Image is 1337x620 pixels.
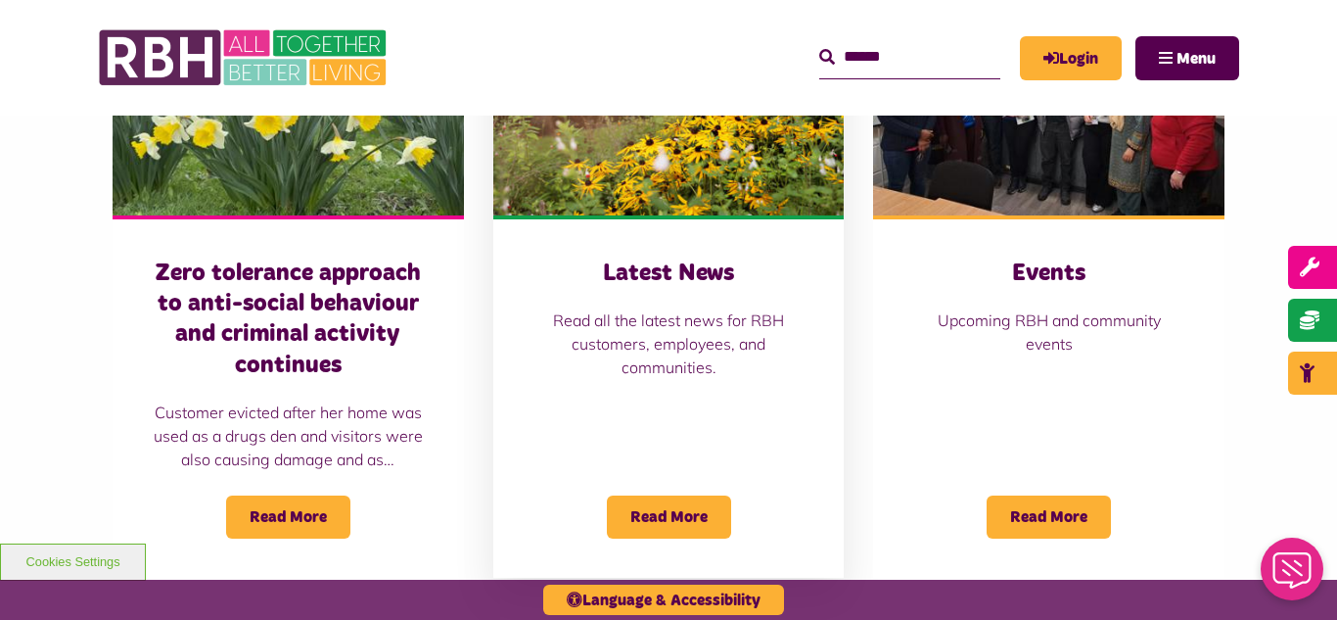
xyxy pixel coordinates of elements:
[1020,36,1122,80] a: MyRBH
[1135,36,1239,80] button: Navigation
[987,496,1111,539] span: Read More
[1176,51,1216,67] span: Menu
[532,259,806,289] h3: Latest News
[819,36,1000,78] input: Search
[226,496,350,539] span: Read More
[912,259,1185,289] h3: Events
[152,401,425,471] p: Customer evicted after her home was used as a drugs den and visitors were also causing damage and...
[152,259,425,381] h3: Zero tolerance approach to anti-social behaviour and criminal activity continues
[912,309,1185,356] p: Upcoming RBH and community events
[532,309,806,379] p: Read all the latest news for RBH customers, employees, and communities.
[607,496,731,539] span: Read More
[543,585,784,615] button: Language & Accessibility
[98,20,392,96] img: RBH
[1249,532,1337,620] iframe: Netcall Web Assistant for live chat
